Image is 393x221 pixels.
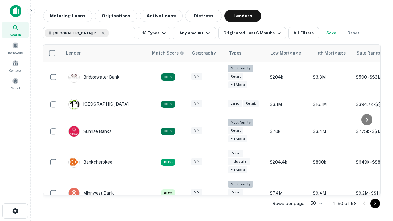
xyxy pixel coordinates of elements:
div: Matching Properties: 14, hasApolloMatch: undefined [161,128,175,135]
div: Industrial [228,158,250,165]
th: High Mortgage [310,45,353,62]
img: picture [69,99,79,110]
div: Multifamily [228,65,253,72]
span: Search [10,32,21,37]
div: Sale Range [356,49,381,57]
p: Rows per page: [272,200,305,207]
img: picture [69,157,79,167]
button: Active Loans [140,10,183,22]
td: $16.1M [310,93,353,116]
div: Capitalize uses an advanced AI algorithm to match your search with the best lender. The match sco... [152,50,184,56]
div: Low Mortgage [270,49,301,57]
th: Capitalize uses an advanced AI algorithm to match your search with the best lender. The match sco... [148,45,188,62]
p: 1–50 of 58 [333,200,357,207]
button: Maturing Loans [43,10,92,22]
div: + 1 more [228,135,247,142]
div: Matching Properties: 8, hasApolloMatch: undefined [161,159,175,166]
div: MN [191,73,202,80]
div: MN [191,189,202,196]
a: Contacts [2,57,29,74]
img: picture [69,72,79,82]
span: [GEOGRAPHIC_DATA][PERSON_NAME], [GEOGRAPHIC_DATA], [GEOGRAPHIC_DATA] [53,30,99,36]
th: Lender [62,45,148,62]
a: Saved [2,75,29,92]
th: Low Mortgage [267,45,310,62]
td: $70k [267,116,310,147]
div: Retail [228,150,243,157]
div: Multifamily [228,119,253,126]
button: Lenders [224,10,261,22]
th: Geography [188,45,225,62]
div: High Mortgage [313,49,346,57]
td: $3.1M [267,93,310,116]
div: Retail [228,189,243,196]
div: [GEOGRAPHIC_DATA] [68,99,129,110]
div: Minnwest Bank [68,188,114,199]
div: Lender [66,49,81,57]
img: picture [69,188,79,198]
td: $9.4M [310,178,353,209]
div: Matching Properties: 18, hasApolloMatch: undefined [161,73,175,81]
td: $204.4k [267,147,310,178]
div: Matching Properties: 6, hasApolloMatch: undefined [161,189,175,197]
div: 50 [308,199,323,208]
button: Originations [95,10,137,22]
div: + 1 more [228,166,247,173]
td: $7.4M [267,178,310,209]
div: Sunrise Banks [68,126,111,137]
div: Geography [192,49,216,57]
button: All Filters [288,27,319,39]
div: Retail [228,73,243,80]
img: capitalize-icon.png [10,5,21,17]
span: Saved [11,86,20,91]
td: $204k [267,62,310,93]
div: MN [191,100,202,107]
button: Save your search to get updates of matches that match your search criteria. [321,27,341,39]
div: Multifamily [228,181,253,188]
div: Types [229,49,242,57]
a: Borrowers [2,40,29,56]
div: MN [191,158,202,165]
td: $800k [310,147,353,178]
td: $3.3M [310,62,353,93]
div: Originated Last 6 Months [223,29,283,37]
iframe: Chat Widget [362,172,393,201]
button: Distress [185,10,222,22]
div: + 1 more [228,81,247,88]
img: picture [69,126,79,137]
a: Search [2,22,29,38]
h6: Match Score [152,50,183,56]
button: Go to next page [370,199,380,208]
th: Types [225,45,267,62]
button: 12 Types [138,27,170,39]
div: MN [191,127,202,134]
span: Borrowers [8,50,23,55]
div: Land [228,100,242,107]
div: Retail [228,127,243,134]
button: Any Amount [173,27,216,39]
button: Reset [344,27,363,39]
div: Bankcherokee [68,157,112,168]
div: Matching Properties: 10, hasApolloMatch: undefined [161,101,175,108]
td: $3.4M [310,116,353,147]
div: Retail [243,100,259,107]
span: Contacts [9,68,21,73]
div: Bridgewater Bank [68,72,119,83]
button: Originated Last 6 Months [218,27,286,39]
